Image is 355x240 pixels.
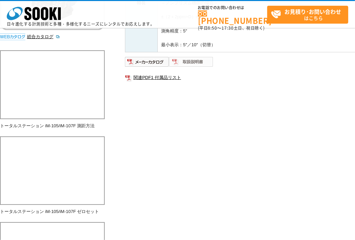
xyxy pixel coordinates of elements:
[285,7,341,16] strong: お見積り･お問い合わせ
[198,10,267,24] a: [PHONE_NUMBER]
[208,25,218,31] span: 8:50
[271,6,348,23] span: はこちら
[169,61,213,66] a: 取扱説明書
[125,61,169,66] a: メーカーカタログ
[169,56,213,67] img: 取扱説明書
[27,34,60,39] a: 総合カタログ
[198,6,267,10] span: お電話でのお問い合わせは
[125,56,169,67] img: メーカーカタログ
[267,6,348,24] a: お見積り･お問い合わせはこちら
[198,25,265,31] span: (平日 ～ 土日、祝日除く)
[7,22,155,26] p: 日々進化する計測技術と多種・多様化するニーズにレンタルでお応えします。
[222,25,234,31] span: 17:30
